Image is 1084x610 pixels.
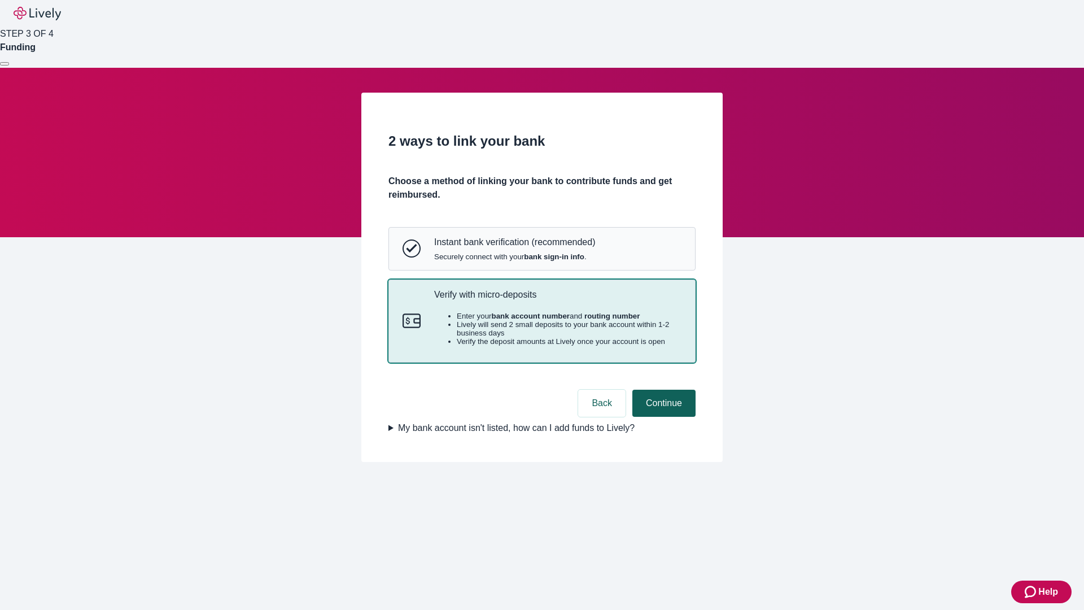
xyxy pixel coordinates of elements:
li: Lively will send 2 small deposits to your bank account within 1-2 business days [457,320,681,337]
button: Zendesk support iconHelp [1011,581,1072,603]
svg: Zendesk support icon [1025,585,1038,599]
svg: Instant bank verification [403,239,421,258]
span: Help [1038,585,1058,599]
p: Instant bank verification (recommended) [434,237,595,247]
strong: routing number [584,312,640,320]
img: Lively [14,7,61,20]
strong: bank sign-in info [524,252,584,261]
h2: 2 ways to link your bank [388,131,696,151]
button: Back [578,390,626,417]
svg: Micro-deposits [403,312,421,330]
strong: bank account number [492,312,570,320]
button: Continue [632,390,696,417]
p: Verify with micro-deposits [434,289,681,300]
li: Enter your and [457,312,681,320]
summary: My bank account isn't listed, how can I add funds to Lively? [388,421,696,435]
span: Securely connect with your . [434,252,595,261]
button: Instant bank verificationInstant bank verification (recommended)Securely connect with yourbank si... [389,228,695,269]
li: Verify the deposit amounts at Lively once your account is open [457,337,681,346]
h4: Choose a method of linking your bank to contribute funds and get reimbursed. [388,175,696,202]
button: Micro-depositsVerify with micro-depositsEnter yourbank account numberand routing numberLively wil... [389,280,695,363]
